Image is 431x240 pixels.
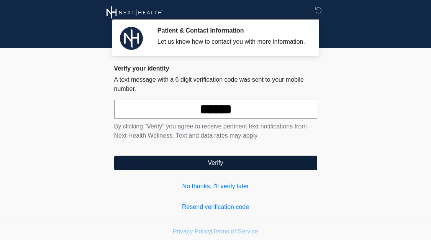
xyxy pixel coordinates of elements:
[114,122,317,140] p: By clicking "Verify" you agree to receive pertinent text notifications from Next Health Wellness....
[157,37,306,46] div: Let us know how to contact you with more information.
[114,202,317,212] a: Resend verification code
[157,27,306,34] h2: Patient & Contact Information
[173,228,211,235] a: Privacy Policy
[114,156,317,170] button: Verify
[114,65,317,72] h2: Verify your identity
[114,75,317,94] p: A text message with a 6 digit verification code was sent to your mobile number.
[213,228,258,235] a: Terms of Service
[211,228,213,235] a: |
[114,182,317,191] a: No thanks, I'll verify later
[107,6,163,19] img: Next Health Wellness Logo
[120,27,143,50] img: Agent Avatar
